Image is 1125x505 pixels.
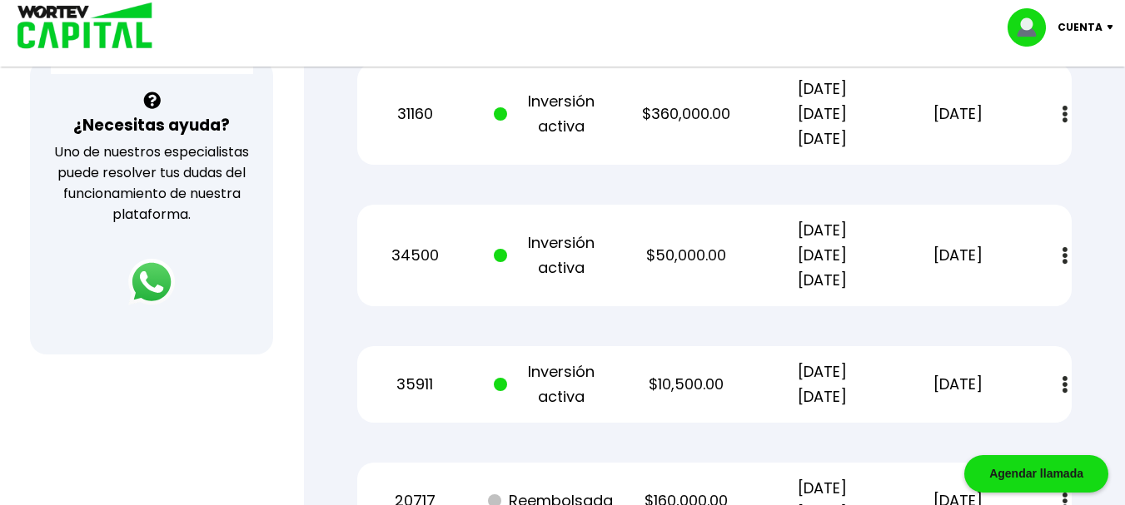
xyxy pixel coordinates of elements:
[52,141,251,225] p: Uno de nuestros especialistas puede resolver tus dudas del funcionamiento de nuestra plataforma.
[630,372,744,397] p: $10,500.00
[73,113,230,137] h3: ¿Necesitas ayuda?
[494,89,608,139] p: Inversión activa
[901,101,1015,126] p: [DATE]
[494,359,608,409] p: Inversión activa
[901,372,1015,397] p: [DATE]
[765,218,879,293] p: [DATE] [DATE] [DATE]
[630,243,744,268] p: $50,000.00
[494,230,608,280] p: Inversión activa
[358,101,472,126] p: 31160
[1008,8,1058,47] img: profile-image
[630,101,744,126] p: $360,000.00
[765,77,879,151] p: [DATE] [DATE] [DATE]
[901,243,1015,268] p: [DATE]
[358,372,472,397] p: 35911
[1058,15,1103,40] p: Cuenta
[765,359,879,409] p: [DATE] [DATE]
[358,243,472,268] p: 34500
[964,455,1108,493] div: Agendar llamada
[1103,25,1125,30] img: icon-down
[128,259,175,305] img: logos_whatsapp-icon.242b2217.svg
